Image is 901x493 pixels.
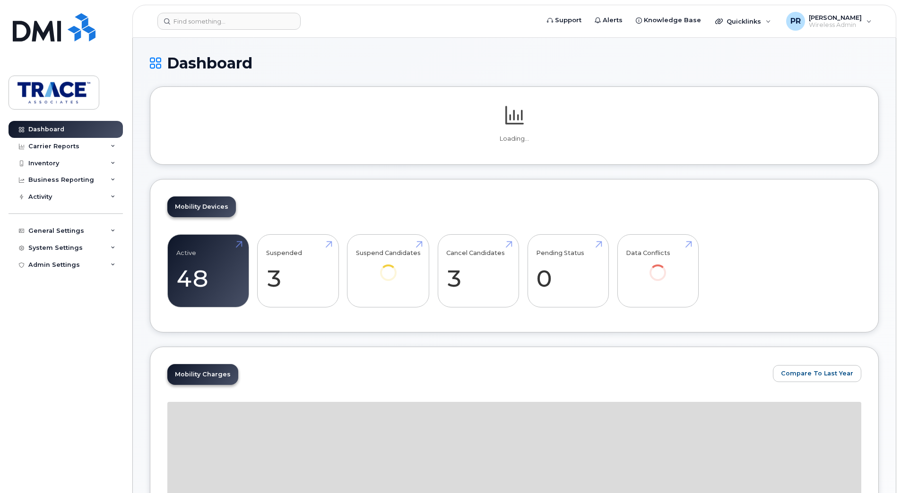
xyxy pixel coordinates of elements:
[626,240,690,294] a: Data Conflicts
[176,240,240,302] a: Active 48
[266,240,330,302] a: Suspended 3
[356,240,421,294] a: Suspend Candidates
[773,365,861,382] button: Compare To Last Year
[446,240,510,302] a: Cancel Candidates 3
[781,369,853,378] span: Compare To Last Year
[167,364,238,385] a: Mobility Charges
[167,135,861,143] p: Loading...
[167,196,236,217] a: Mobility Devices
[536,240,600,302] a: Pending Status 0
[150,55,879,71] h1: Dashboard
